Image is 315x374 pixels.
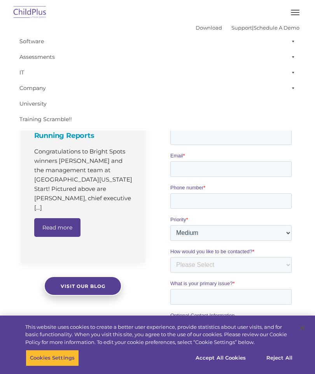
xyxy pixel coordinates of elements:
a: Download [196,25,222,31]
p: Congratulations to Bright Spots winners [PERSON_NAME] and the management team at [GEOGRAPHIC_DATA... [34,147,133,212]
img: ChildPlus by Procare Solutions [12,4,48,22]
a: University [16,96,299,111]
a: Read more [34,218,80,237]
a: Schedule A Demo [254,25,299,31]
button: Accept All Cookies [191,350,250,366]
a: Visit our blog [44,276,122,296]
button: Reject All [255,350,304,366]
a: IT [16,65,299,80]
a: Assessments [16,49,299,65]
span: Visit our blog [60,283,105,289]
a: Training Scramble!! [16,111,299,127]
button: Cookies Settings [26,350,79,366]
a: Software [16,34,299,49]
font: | [196,25,299,31]
div: This website uses cookies to create a better user experience, provide statistics about user visit... [25,323,293,346]
a: Support [231,25,252,31]
a: Company [16,80,299,96]
button: Close [294,319,311,337]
